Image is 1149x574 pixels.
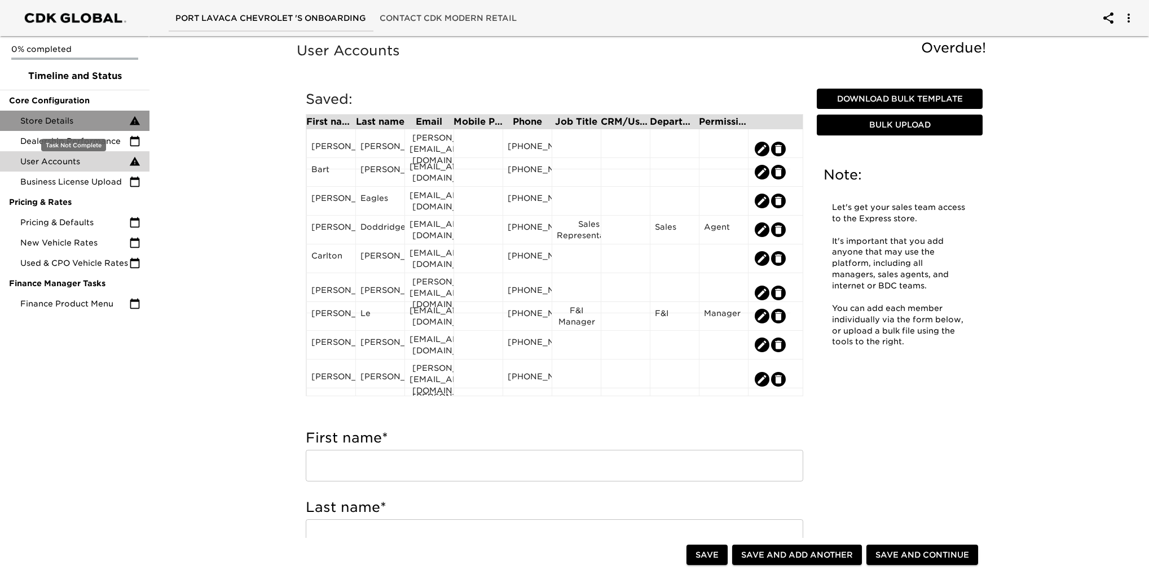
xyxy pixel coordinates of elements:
div: [PERSON_NAME] [311,221,351,238]
div: [PERSON_NAME] [360,250,400,267]
div: [PERSON_NAME] [311,284,351,301]
div: [PERSON_NAME] [311,371,351,388]
button: edit [771,309,786,323]
button: Save [686,545,728,566]
span: Pricing & Defaults [20,217,129,228]
div: [PERSON_NAME] [360,164,400,181]
div: [PHONE_NUMBER] [508,141,547,157]
span: Download Bulk Template [821,92,978,106]
div: [PERSON_NAME][EMAIL_ADDRESS][DOMAIN_NAME] [410,276,449,310]
button: Save and Add Another [732,545,862,566]
span: Save [695,548,719,562]
div: CRM/User ID [601,117,650,126]
button: Download Bulk Template [817,89,983,109]
div: Doddridge [360,221,400,238]
div: Sales Representative [557,218,596,241]
div: Manager [704,308,743,325]
span: Pricing & Rates [9,196,140,208]
button: edit [771,142,786,156]
span: Dealership Performance [20,135,129,147]
div: Email [404,117,454,126]
button: edit [771,372,786,387]
div: [EMAIL_ADDRESS][DOMAIN_NAME] [410,334,449,356]
span: Core Configuration [9,95,140,106]
h5: Note: [824,166,976,184]
div: First name [306,117,355,126]
div: [EMAIL_ADDRESS][DOMAIN_NAME] [410,305,449,327]
div: Carlton [311,250,351,267]
div: Agent [704,221,743,238]
div: [PHONE_NUMBER] [508,284,547,301]
button: edit [771,222,786,237]
button: edit [755,142,769,156]
h5: First name [306,429,803,447]
button: account of current user [1115,5,1142,32]
button: edit [771,165,786,179]
div: [PHONE_NUMBER] [508,164,547,181]
span: Used & CPO Vehicle Rates [20,257,129,269]
button: edit [755,372,769,387]
span: Finance Manager Tasks [9,278,140,289]
div: Phone [503,117,552,126]
div: [PERSON_NAME][EMAIL_ADDRESS][DOMAIN_NAME] [410,391,449,425]
button: edit [755,165,769,179]
p: Let's get your sales team access to the Express store. [832,202,967,225]
h5: User Accounts [297,42,992,60]
div: [PHONE_NUMBER] [508,308,547,325]
div: Department [650,117,699,126]
div: [EMAIL_ADDRESS][DOMAIN_NAME] [410,190,449,212]
div: [PERSON_NAME] [360,284,400,301]
button: Save and Continue [866,545,978,566]
div: [PHONE_NUMBER] [508,371,547,388]
div: Le [360,308,400,325]
span: Bulk Upload [821,118,978,132]
div: [PHONE_NUMBER] [508,336,547,353]
button: edit [771,286,786,300]
div: [PERSON_NAME] [311,336,351,353]
h5: Last name [306,498,803,516]
div: Permission Set [699,117,748,126]
div: [PHONE_NUMBER] [508,221,547,238]
div: Eagles [360,192,400,209]
button: edit [755,194,769,208]
div: [PERSON_NAME][EMAIL_ADDRESS][DOMAIN_NAME] [410,132,449,166]
button: edit [755,222,769,237]
button: edit [771,194,786,208]
span: Finance Product Menu [20,298,129,309]
span: Overdue! [921,40,986,56]
div: Mobile Phone [454,117,503,126]
span: New Vehicle Rates [20,237,129,248]
button: account of current user [1095,5,1122,32]
button: edit [771,338,786,352]
div: F&I Manager [557,305,596,327]
button: Bulk Upload [817,115,983,135]
div: F&I [655,308,694,325]
button: edit [755,251,769,266]
span: Contact CDK Modern Retail [380,11,517,25]
span: Timeline and Status [9,69,140,83]
div: Sales [655,221,694,238]
div: [PERSON_NAME] [311,308,351,325]
span: Port Lavaca Chevrolet 's Onboarding [175,11,366,25]
span: Save and Continue [875,548,969,562]
div: [PERSON_NAME] [360,141,400,157]
h5: Saved: [306,90,803,108]
button: edit [755,309,769,323]
div: [PERSON_NAME][EMAIL_ADDRESS][DOMAIN_NAME] [410,362,449,396]
span: User Accounts [20,156,129,167]
span: Save and Add Another [741,548,853,562]
div: [PERSON_NAME] [360,336,400,353]
div: [EMAIL_ADDRESS][DOMAIN_NAME] [410,218,449,241]
button: edit [755,338,769,352]
div: [PERSON_NAME] [311,192,351,209]
div: [PHONE_NUMBER] [508,250,547,267]
span: Store Details [20,115,129,126]
div: [PHONE_NUMBER] [508,192,547,209]
div: [PERSON_NAME] [360,371,400,388]
div: [EMAIL_ADDRESS][DOMAIN_NAME] [410,161,449,183]
div: [PERSON_NAME] [311,141,351,157]
p: 0% completed [11,43,138,55]
div: Last name [355,117,404,126]
span: Business License Upload [20,176,129,187]
button: edit [755,286,769,300]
